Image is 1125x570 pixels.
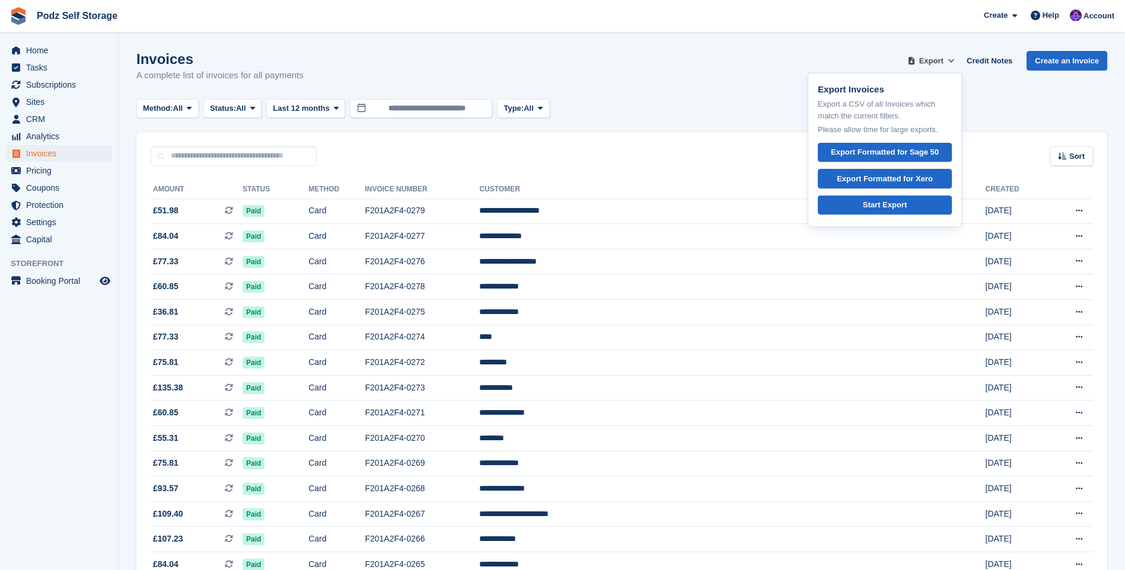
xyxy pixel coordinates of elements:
[984,9,1008,21] span: Create
[365,180,479,199] th: Invoice Number
[365,350,479,376] td: F201A2F4-0272
[308,451,365,476] td: Card
[26,128,97,145] span: Analytics
[1027,51,1107,71] a: Create an Invoice
[243,457,264,469] span: Paid
[136,99,199,119] button: Method: All
[153,255,179,268] span: £77.33
[365,426,479,451] td: F201A2F4-0270
[1069,150,1085,162] span: Sort
[153,331,179,343] span: £77.33
[6,42,112,59] a: menu
[210,103,236,114] span: Status:
[136,51,304,67] h1: Invoices
[503,103,524,114] span: Type:
[986,527,1048,552] td: [DATE]
[243,433,264,444] span: Paid
[818,124,952,136] p: Please allow time for large exports.
[308,224,365,249] td: Card
[273,103,329,114] span: Last 12 months
[986,375,1048,401] td: [DATE]
[308,476,365,502] td: Card
[365,451,479,476] td: F201A2F4-0269
[308,198,365,224] td: Card
[524,103,534,114] span: All
[6,197,112,213] a: menu
[986,274,1048,300] td: [DATE]
[986,198,1048,224] td: [DATE]
[986,224,1048,249] td: [DATE]
[26,94,97,110] span: Sites
[365,527,479,552] td: F201A2F4-0266
[243,180,308,199] th: Status
[1043,9,1059,21] span: Help
[6,145,112,162] a: menu
[243,407,264,419] span: Paid
[962,51,1017,71] a: Credit Notes
[26,273,97,289] span: Booking Portal
[308,180,365,199] th: Method
[243,382,264,394] span: Paid
[26,59,97,76] span: Tasks
[153,482,179,495] span: £93.57
[153,406,179,419] span: £60.85
[243,357,264,369] span: Paid
[243,281,264,293] span: Paid
[136,69,304,82] p: A complete list of invoices for all payments
[236,103,246,114] span: All
[837,173,933,185] div: Export Formatted for Xero
[308,375,365,401] td: Card
[1070,9,1082,21] img: Jawed Chowdhary
[153,280,179,293] span: £60.85
[308,249,365,274] td: Card
[153,432,179,444] span: £55.31
[365,224,479,249] td: F201A2F4-0277
[26,111,97,127] span: CRM
[6,180,112,196] a: menu
[818,83,952,97] p: Export Invoices
[153,204,179,217] span: £51.98
[6,128,112,145] a: menu
[365,375,479,401] td: F201A2F4-0273
[26,162,97,179] span: Pricing
[986,476,1048,502] td: [DATE]
[153,382,183,394] span: £135.38
[6,94,112,110] a: menu
[243,533,264,545] span: Paid
[6,111,112,127] a: menu
[153,508,183,520] span: £109.40
[365,300,479,325] td: F201A2F4-0275
[986,401,1048,426] td: [DATE]
[6,59,112,76] a: menu
[26,180,97,196] span: Coupons
[32,6,122,25] a: Podz Self Storage
[308,350,365,376] td: Card
[26,214,97,230] span: Settings
[365,325,479,350] td: F201A2F4-0274
[479,180,937,199] th: Customer
[26,145,97,162] span: Invoices
[1083,10,1114,22] span: Account
[905,51,957,71] button: Export
[986,249,1048,274] td: [DATE]
[151,180,243,199] th: Amount
[986,350,1048,376] td: [DATE]
[26,42,97,59] span: Home
[243,331,264,343] span: Paid
[6,231,112,248] a: menu
[243,483,264,495] span: Paid
[986,180,1048,199] th: Created
[153,306,179,318] span: £36.81
[26,231,97,248] span: Capital
[6,162,112,179] a: menu
[153,457,179,469] span: £75.81
[831,146,939,158] div: Export Formatted for Sage 50
[173,103,183,114] span: All
[308,401,365,426] td: Card
[365,249,479,274] td: F201A2F4-0276
[153,230,179,242] span: £84.04
[153,533,183,545] span: £107.23
[365,274,479,300] td: F201A2F4-0278
[308,426,365,451] td: Card
[243,306,264,318] span: Paid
